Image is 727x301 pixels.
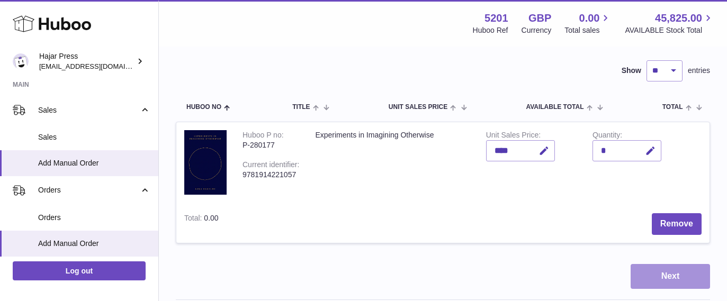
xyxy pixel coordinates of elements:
[38,158,150,168] span: Add Manual Order
[564,11,612,35] a: 0.00 Total sales
[389,104,447,111] span: Unit Sales Price
[38,239,150,249] span: Add Manual Order
[625,25,714,35] span: AVAILABLE Stock Total
[186,104,221,111] span: Huboo no
[528,11,551,25] strong: GBP
[184,214,204,225] label: Total
[486,131,541,142] label: Unit Sales Price
[622,66,641,76] label: Show
[526,104,584,111] span: AVAILABLE Total
[38,213,150,223] span: Orders
[484,11,508,25] strong: 5201
[13,261,146,280] a: Log out
[39,51,134,71] div: Hajar Press
[579,11,600,25] span: 0.00
[38,185,139,195] span: Orders
[593,131,622,142] label: Quantity
[38,105,139,115] span: Sales
[522,25,552,35] div: Currency
[13,53,29,69] img: editorial@hajarpress.com
[652,213,702,235] button: Remove
[292,104,310,111] span: Title
[625,11,714,35] a: 45,825.00 AVAILABLE Stock Total
[473,25,508,35] div: Huboo Ref
[564,25,612,35] span: Total sales
[307,122,478,206] td: Experiments in Imagining Otherwise
[631,264,710,289] button: Next
[243,160,299,171] div: Current identifier
[243,140,299,150] div: P-280177
[688,66,710,76] span: entries
[38,132,150,142] span: Sales
[39,62,156,70] span: [EMAIL_ADDRESS][DOMAIN_NAME]
[204,214,218,222] span: 0.00
[243,170,299,180] div: 9781914221057
[655,11,702,25] span: 45,825.00
[662,104,683,111] span: Total
[184,130,227,195] img: Experiments in Imagining Otherwise
[243,131,284,142] div: Huboo P no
